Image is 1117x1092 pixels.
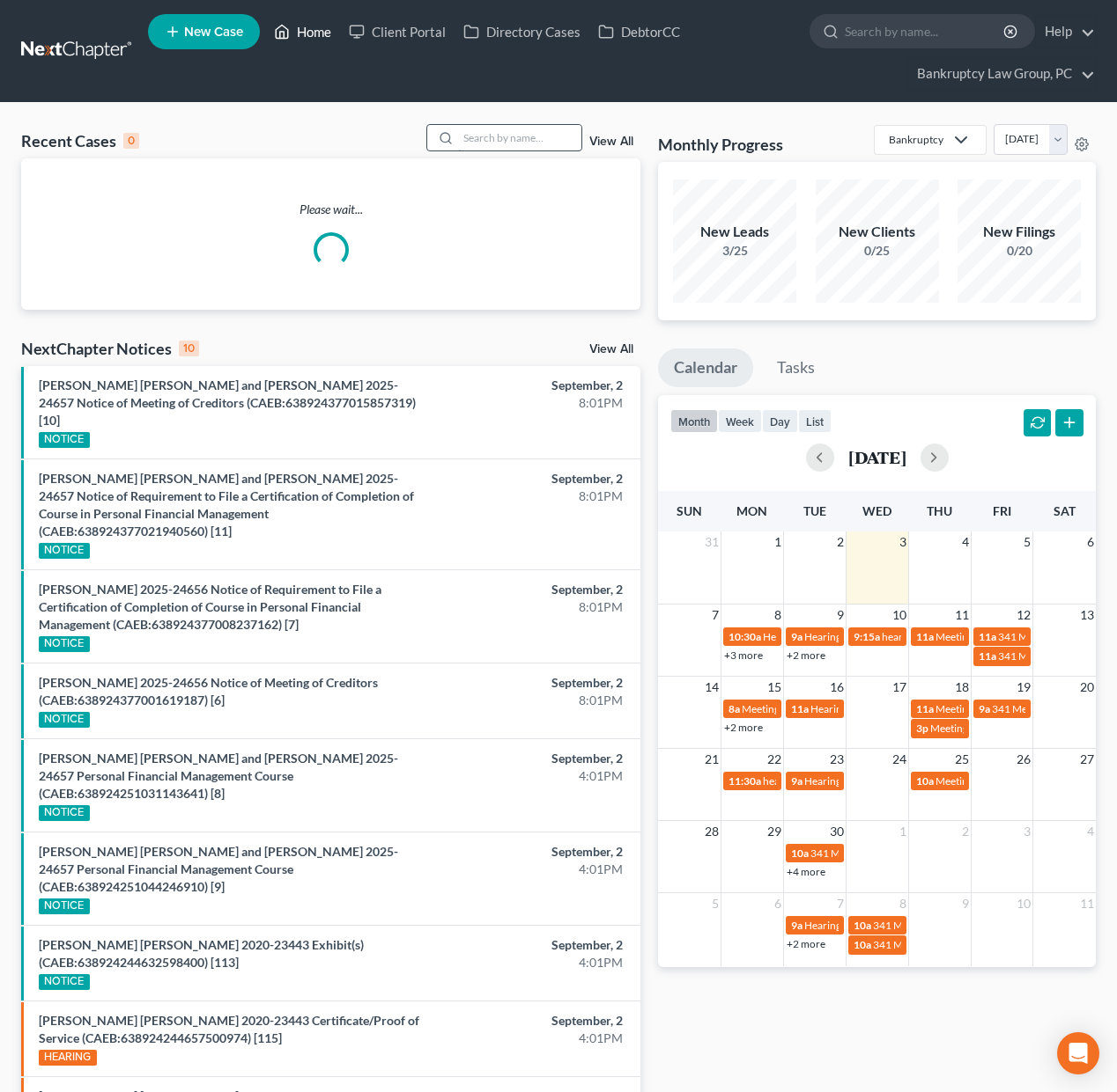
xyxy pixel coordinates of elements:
[916,630,934,643] span: 11a
[854,919,871,932] span: 10a
[810,702,1071,715] span: Hearing for M E [PERSON_NAME] and [PERSON_NAME]
[898,893,908,914] span: 8
[39,898,90,914] div: NOTICE
[39,1050,97,1066] div: HEARING
[440,843,624,861] div: September, 2
[1054,503,1076,518] span: Sat
[1015,893,1032,914] span: 10
[589,16,689,48] a: DebtorCC
[589,136,633,148] a: View All
[440,936,624,954] div: September, 2
[440,1030,624,1047] div: 4:01PM
[39,675,378,707] a: [PERSON_NAME] 2025-24656 Notice of Meeting of Creditors (CAEB:638924377001619187) [6]
[766,749,783,770] span: 22
[773,893,783,914] span: 6
[39,974,90,990] div: NOTICE
[710,893,721,914] span: 5
[39,471,414,539] a: [PERSON_NAME] [PERSON_NAME] and [PERSON_NAME] 2025-24657 Notice of Requirement to File a Certific...
[1022,531,1032,553] span: 5
[724,649,763,662] a: +3 more
[440,394,624,412] div: 8:01PM
[21,338,199,359] div: NextChapter Notices
[1015,749,1032,770] span: 26
[787,865,825,878] a: +4 more
[835,531,846,553] span: 2
[440,1012,624,1030] div: September, 2
[1015,605,1032,626] span: 12
[862,503,891,518] span: Wed
[39,377,416,428] a: [PERSON_NAME] [PERSON_NAME] and [PERSON_NAME] 2025-24657 Notice of Meeting of Creditors (CAEB:638...
[791,774,803,788] span: 9a
[854,938,871,951] span: 10a
[791,846,809,860] span: 10a
[39,937,364,970] a: [PERSON_NAME] [PERSON_NAME] 2020-23443 Exhibit(s) (CAEB:638924244632598400) [113]
[39,636,90,652] div: NOTICE
[39,712,90,728] div: NOTICE
[1078,605,1096,626] span: 13
[916,702,934,715] span: 11a
[873,919,1032,932] span: 341 Meeting for [PERSON_NAME]
[703,677,721,698] span: 14
[828,749,846,770] span: 23
[710,605,721,626] span: 7
[953,749,971,770] span: 25
[1078,893,1096,914] span: 11
[1078,749,1096,770] span: 27
[1036,16,1095,48] a: Help
[891,749,908,770] span: 24
[993,503,1011,518] span: Fri
[703,531,721,553] span: 31
[440,674,624,692] div: September, 2
[123,133,139,149] div: 0
[658,134,783,155] h3: Monthly Progress
[958,242,1081,260] div: 0/20
[673,242,796,260] div: 3/25
[440,954,624,971] div: 4:01PM
[848,448,906,466] h2: [DATE]
[729,774,761,788] span: 11:30a
[658,348,753,387] a: Calendar
[798,409,832,433] button: list
[791,630,803,643] span: 9a
[39,432,90,448] div: NOTICE
[804,630,1026,643] span: Hearing for [PERSON_NAME] [PERSON_NAME]
[39,543,90,559] div: NOTICE
[1085,821,1096,842] span: 4
[1015,677,1032,698] span: 19
[455,16,589,48] a: Directory Cases
[763,774,1087,788] span: hearing for [PERSON_NAME] and [PERSON_NAME] [PERSON_NAME]
[440,692,624,709] div: 8:01PM
[179,341,199,356] div: 10
[718,409,762,433] button: week
[440,487,624,505] div: 8:01PM
[787,937,825,950] a: +2 more
[440,861,624,878] div: 4:01PM
[766,821,783,842] span: 29
[791,702,809,715] span: 11a
[440,750,624,767] div: September, 2
[762,409,798,433] button: day
[891,677,908,698] span: 17
[1022,821,1032,842] span: 3
[763,630,985,643] span: Hearing for [PERSON_NAME] [PERSON_NAME]
[1078,677,1096,698] span: 20
[803,503,826,518] span: Tue
[440,470,624,487] div: September, 2
[766,677,783,698] span: 15
[916,722,928,735] span: 3p
[908,58,1095,90] a: Bankruptcy Law Group, PC
[761,348,831,387] a: Tasks
[898,821,908,842] span: 1
[742,702,1041,715] span: Meeting of Creditors for [PERSON_NAME] and [PERSON_NAME]
[810,846,1073,860] span: 341 Meeting for [PERSON_NAME] and [PERSON_NAME]
[729,630,761,643] span: 10:30a
[703,821,721,842] span: 28
[898,531,908,553] span: 3
[787,649,825,662] a: +2 more
[816,242,939,260] div: 0/25
[39,844,398,894] a: [PERSON_NAME] [PERSON_NAME] and [PERSON_NAME] 2025-24657 Personal Financial Management Course (CA...
[440,377,624,394] div: September, 2
[340,16,455,48] a: Client Portal
[854,630,880,643] span: 9:15a
[773,531,783,553] span: 1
